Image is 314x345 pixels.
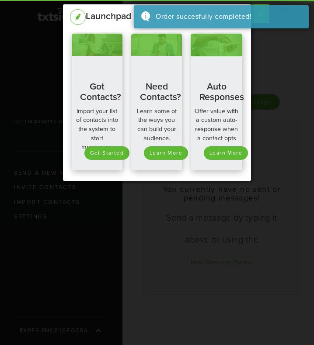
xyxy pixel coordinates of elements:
button: Get Started [84,146,129,160]
h2: Got Contacts? [80,82,114,102]
button: Learn More [204,146,248,160]
div: Order succesfully completed! [156,12,302,22]
button: Learn More [144,146,188,160]
h2: Auto Responses [199,82,234,102]
p: Import your list of contacts into the system to start messaging. [75,107,119,152]
div: Launchpad [70,9,131,25]
p: Learn some of the ways you can build your audience. [135,107,178,151]
h2: Need Contacts? [140,82,174,102]
p: Offer value with a custom auto-response when a contact opts in. [194,107,239,152]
